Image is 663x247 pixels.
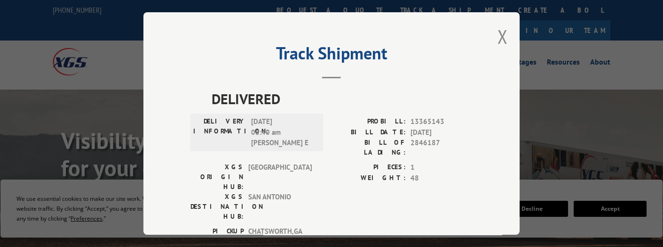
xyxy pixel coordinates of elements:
[410,127,473,138] span: [DATE]
[248,192,312,222] span: SAN ANTONIO
[331,173,406,184] label: WEIGHT:
[190,226,244,246] label: PICKUP CITY:
[331,138,406,157] label: BILL OF LADING:
[190,162,244,192] label: XGS ORIGIN HUB:
[331,127,406,138] label: BILL DATE:
[212,88,473,109] span: DELIVERED
[248,226,312,246] span: CHATSWORTH , GA
[497,24,508,49] button: Close modal
[410,173,473,184] span: 48
[331,116,406,127] label: PROBILL:
[410,116,473,127] span: 13365143
[251,116,315,148] span: [DATE] 08:40 am [PERSON_NAME] E
[190,192,244,222] label: XGS DESTINATION HUB:
[410,138,473,157] span: 2846187
[193,116,246,148] label: DELIVERY INFORMATION:
[248,162,312,192] span: [GEOGRAPHIC_DATA]
[410,162,473,173] span: 1
[190,47,473,65] h2: Track Shipment
[331,162,406,173] label: PIECES:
